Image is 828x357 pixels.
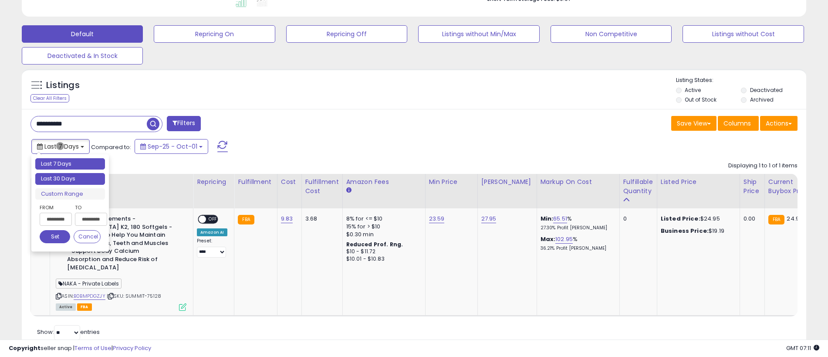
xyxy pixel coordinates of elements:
span: OFF [206,216,220,223]
div: 15% for > $10 [346,223,419,231]
b: Listed Price: [661,214,700,223]
button: Last 7 Days [31,139,90,154]
div: $0.30 min [346,231,419,238]
small: FBA [768,215,784,224]
a: 9.83 [281,214,293,223]
span: Compared to: [91,143,131,151]
button: Default [22,25,143,43]
button: Repricing On [154,25,275,43]
li: Last 7 Days [35,158,105,170]
label: From [40,203,70,212]
span: Show: entries [37,328,100,336]
div: Amazon Fees [346,177,422,187]
div: Ship Price [744,177,761,196]
div: Current Buybox Price [768,177,813,196]
button: Listings without Cost [683,25,804,43]
button: Columns [718,116,759,131]
button: Sep-25 - Oct-01 [135,139,208,154]
a: B0BMPDGZJY [74,292,105,300]
div: % [541,235,613,252]
a: 65.51 [553,214,567,223]
div: Markup on Cost [541,177,616,187]
div: Cost [281,177,298,187]
label: Archived [750,96,774,103]
div: % [541,215,613,231]
div: 8% for <= $10 [346,215,419,223]
span: FBA [77,303,92,311]
div: Preset: [197,238,227,258]
b: Reduced Prof. Rng. [346,241,403,248]
span: NAKA - Private Labels [56,279,122,289]
p: Listing States: [676,76,806,85]
a: 102.95 [555,235,573,244]
div: Title [54,177,189,187]
label: Deactivated [750,86,783,94]
button: Save View [671,116,716,131]
div: 0.00 [744,215,758,223]
div: Fulfillment [238,177,273,187]
div: 0 [623,215,650,223]
a: Privacy Policy [113,344,151,352]
strong: Copyright [9,344,41,352]
button: Set [40,230,70,243]
div: Amazon AI [197,228,227,236]
small: FBA [238,215,254,224]
button: Repricing Off [286,25,407,43]
div: Min Price [429,177,474,187]
div: seller snap | | [9,344,151,353]
b: Min: [541,214,554,223]
button: Listings without Min/Max [418,25,539,43]
button: Non Competitive [551,25,672,43]
small: Amazon Fees. [346,187,351,194]
div: $10 - $11.72 [346,248,419,255]
span: 2025-10-9 07:11 GMT [786,344,819,352]
li: Last 30 Days [35,173,105,185]
li: Custom Range [35,188,105,200]
div: ASIN: [56,215,186,310]
span: Sep-25 - Oct-01 [148,142,197,151]
div: Repricing [197,177,230,187]
div: Fulfillment Cost [305,177,339,196]
button: Cancel [74,230,101,243]
div: [PERSON_NAME] [481,177,533,187]
p: 27.30% Profit [PERSON_NAME] [541,225,613,231]
a: Terms of Use [74,344,112,352]
div: $19.19 [661,227,733,235]
span: All listings currently available for purchase on Amazon [56,303,76,311]
div: $24.95 [661,215,733,223]
span: Last 7 Days [44,142,79,151]
b: Max: [541,235,556,243]
div: $10.01 - $10.83 [346,255,419,263]
b: Business Price: [661,227,709,235]
div: Displaying 1 to 1 of 1 items [728,162,798,170]
button: Filters [167,116,201,131]
div: Fulfillable Quantity [623,177,653,196]
div: 3.68 [305,215,336,223]
label: To [75,203,101,212]
label: Out of Stock [685,96,716,103]
b: Summit Supplements - [MEDICAL_DATA] K2, 180 Softgels - Formulated to Help You Maintain Healthy Bo... [67,215,173,274]
span: 24.95 [787,214,803,223]
p: 36.21% Profit [PERSON_NAME] [541,245,613,252]
th: The percentage added to the cost of goods (COGS) that forms the calculator for Min & Max prices. [537,174,619,208]
label: Active [685,86,701,94]
a: 27.95 [481,214,497,223]
div: Listed Price [661,177,736,187]
button: Deactivated & In Stock [22,47,143,65]
a: 23.59 [429,214,445,223]
div: Clear All Filters [30,94,69,102]
button: Actions [760,116,798,131]
span: Columns [723,119,751,128]
span: | SKU: SUMMIT-75128 [107,292,161,299]
h5: Listings [46,79,80,92]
